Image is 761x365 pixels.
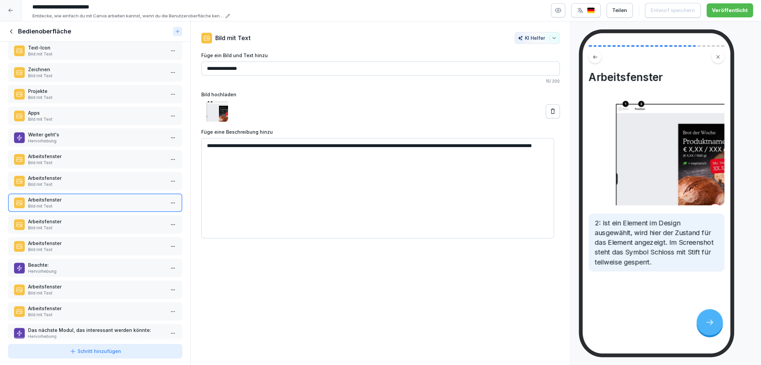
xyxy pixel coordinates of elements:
[8,107,182,125] div: AppsBild mit Text
[706,3,753,17] button: Veröffentlicht
[8,172,182,190] div: ArbeitsfensterBild mit Text
[8,41,182,60] div: Text-IconBild mit Text
[8,150,182,168] div: ArbeitsfensterBild mit Text
[201,101,228,122] img: jo14hhcisyedws1trtnp2bgn.png
[28,131,165,138] p: Weiter geht's
[28,196,165,203] p: Arbeitsfenster
[712,7,748,14] div: Veröffentlicht
[28,109,165,116] p: Apps
[8,215,182,234] div: ArbeitsfensterBild mit Text
[18,27,71,35] h1: Bedienoberfläche
[28,247,165,253] p: Bild mit Text
[8,194,182,212] div: ArbeitsfensterBild mit Text
[28,138,165,144] p: Hervorhebung
[28,160,165,166] p: Bild mit Text
[28,240,165,247] p: Arbeitsfenster
[8,259,182,277] div: Beachte:Hervorhebung
[28,181,165,188] p: Bild mit Text
[28,51,165,57] p: Bild mit Text
[515,32,560,44] button: KI Helfer
[28,225,165,231] p: Bild mit Text
[645,3,700,18] button: Entwurf speichern
[8,302,182,321] div: ArbeitsfensterBild mit Text
[28,312,165,318] p: Bild mit Text
[8,85,182,103] div: ProjekteBild mit Text
[201,52,560,59] label: Füge ein Bild und Text hinzu
[28,44,165,51] p: Text-Icon
[588,98,724,206] img: Bild und Text Vorschau
[8,280,182,299] div: ArbeitsfensterBild mit Text
[28,283,165,290] p: Arbeitsfenster
[28,116,165,122] p: Bild mit Text
[28,218,165,225] p: Arbeitsfenster
[28,334,165,340] p: Hervorhebung
[28,305,165,312] p: Arbeitsfenster
[215,33,251,42] p: Bild mit Text
[28,73,165,79] p: Bild mit Text
[8,237,182,255] div: ArbeitsfensterBild mit Text
[201,91,560,98] label: Bild hochladen
[28,268,165,274] p: Hervorhebung
[28,290,165,296] p: Bild mit Text
[28,153,165,160] p: Arbeitsfenster
[28,66,165,73] p: Zeichnen
[651,7,695,14] div: Entwurf speichern
[8,63,182,82] div: ZeichnenBild mit Text
[587,7,595,14] img: de.svg
[28,174,165,181] p: Arbeitsfenster
[32,13,223,19] p: Entdecke, wie einfach du mit Canva arbeiten kannst, wenn du die Benutzeroberfläche kennenlernst u...
[594,218,718,267] p: 2: Ist ein Element im Design ausgewählt, wird hier der Zustand für das Element angezeigt. Im Scre...
[8,344,182,358] button: Schritt hinzufügen
[70,348,121,355] div: Schritt hinzufügen
[28,261,165,268] p: Beachte:
[8,324,182,342] div: Das nächste Modul, das interessant werden könnte:Hervorhebung
[588,71,724,84] h4: Arbeitsfenster
[518,35,557,41] div: KI Helfer
[201,78,560,84] p: 15 / 200
[607,3,633,18] button: Teilen
[201,128,560,135] label: Füge eine Beschreibung hinzu
[28,95,165,101] p: Bild mit Text
[28,203,165,209] p: Bild mit Text
[612,7,627,14] div: Teilen
[28,327,165,334] p: Das nächste Modul, das interessant werden könnte:
[28,88,165,95] p: Projekte
[8,128,182,147] div: Weiter geht'sHervorhebung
